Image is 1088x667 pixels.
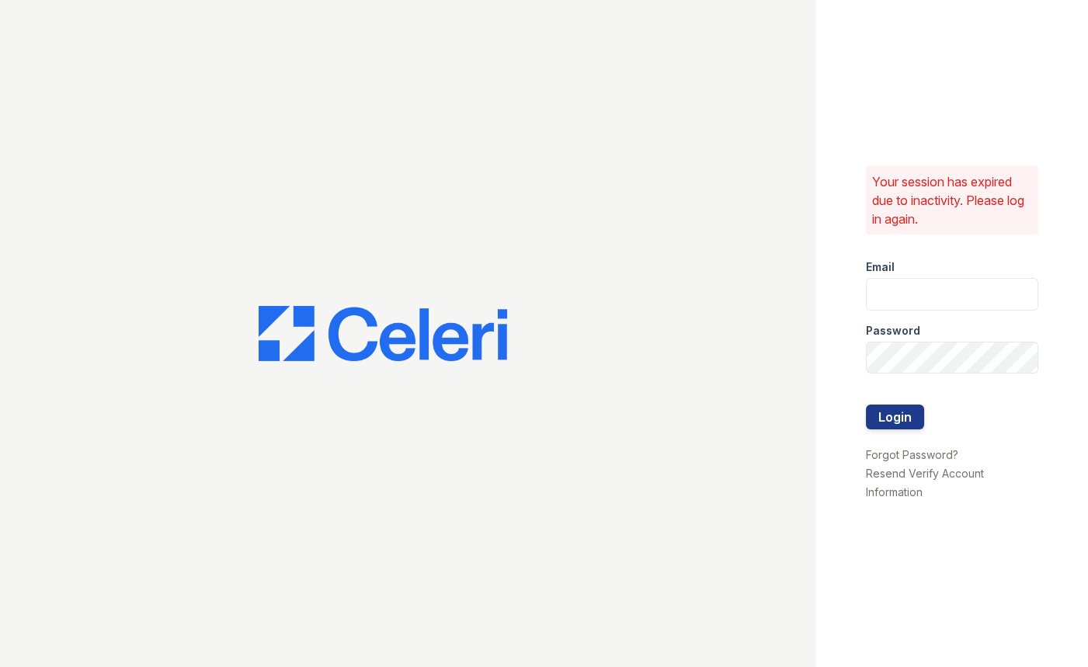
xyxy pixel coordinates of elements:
label: Password [866,323,920,339]
img: CE_Logo_Blue-a8612792a0a2168367f1c8372b55b34899dd931a85d93a1a3d3e32e68fde9ad4.png [259,306,507,362]
p: Your session has expired due to inactivity. Please log in again. [872,172,1032,228]
button: Login [866,405,924,429]
label: Email [866,259,895,275]
a: Forgot Password? [866,448,958,461]
a: Resend Verify Account Information [866,467,984,499]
